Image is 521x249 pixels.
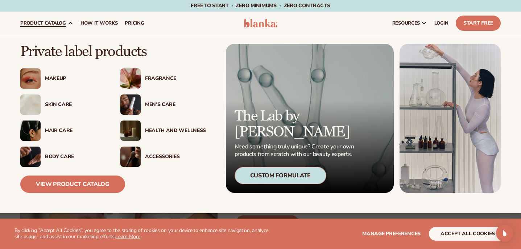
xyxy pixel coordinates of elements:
div: Open Intercom Messenger [496,224,513,242]
a: Learn More [115,233,140,240]
p: By clicking "Accept All Cookies", you agree to the storing of cookies on your device to enhance s... [15,228,272,240]
button: Manage preferences [362,227,421,241]
img: Female with makeup brush. [120,147,141,167]
img: Male holding moisturizer bottle. [120,94,141,115]
a: Female with glitter eye makeup. Makeup [20,68,106,89]
a: Pink blooming flower. Fragrance [120,68,206,89]
a: Start Free [456,16,501,31]
div: Men’s Care [145,102,206,108]
img: Female with glitter eye makeup. [20,68,41,89]
div: Hair Care [45,128,106,134]
a: resources [389,12,431,35]
div: Fragrance [145,76,206,82]
a: Candles and incense on table. Health And Wellness [120,121,206,141]
a: Female with makeup brush. Accessories [120,147,206,167]
a: Male hand applying moisturizer. Body Care [20,147,106,167]
a: How It Works [77,12,121,35]
button: accept all cookies [429,227,506,241]
img: Pink blooming flower. [120,68,141,89]
img: Male hand applying moisturizer. [20,147,41,167]
p: Private label products [20,44,206,60]
a: Cream moisturizer swatch. Skin Care [20,94,106,115]
a: Microscopic product formula. The Lab by [PERSON_NAME] Need something truly unique? Create your ow... [226,44,394,193]
p: Need something truly unique? Create your own products from scratch with our beauty experts. [235,143,356,158]
img: Cream moisturizer swatch. [20,94,41,115]
img: logo [244,19,278,28]
a: Female hair pulled back with clips. Hair Care [20,121,106,141]
a: LOGIN [431,12,452,35]
span: LOGIN [434,20,448,26]
div: Accessories [145,154,206,160]
img: Female hair pulled back with clips. [20,121,41,141]
a: pricing [121,12,148,35]
p: The Lab by [PERSON_NAME] [235,108,356,140]
span: pricing [125,20,144,26]
span: product catalog [20,20,66,26]
span: Free to start · ZERO minimums · ZERO contracts [191,2,330,9]
div: Health And Wellness [145,128,206,134]
div: Custom Formulate [235,167,326,184]
img: Female in lab with equipment. [400,44,501,193]
div: Body Care [45,154,106,160]
img: Candles and incense on table. [120,121,141,141]
span: Manage preferences [362,230,421,237]
div: Makeup [45,76,106,82]
a: View Product Catalog [20,176,125,193]
span: resources [392,20,420,26]
div: Skin Care [45,102,106,108]
span: How It Works [80,20,118,26]
a: product catalog [17,12,77,35]
a: Male holding moisturizer bottle. Men’s Care [120,94,206,115]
